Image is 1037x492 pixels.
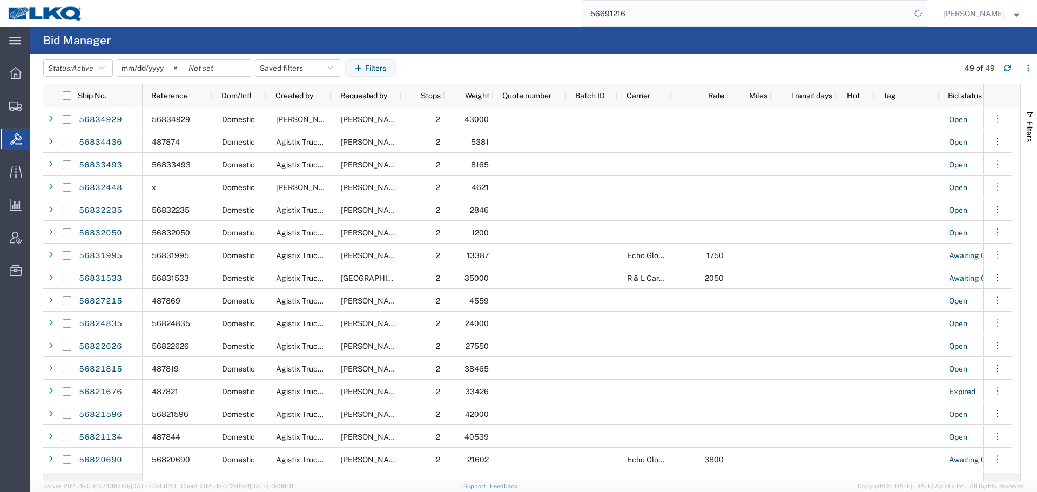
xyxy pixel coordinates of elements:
div: 49 of 49 [965,63,995,74]
a: Open [948,225,968,242]
span: 56831995 [152,251,189,260]
a: 56832448 [78,179,123,197]
span: Agistix Truckload Services [276,365,368,373]
span: Batch ID [575,91,605,100]
span: Domestic [222,387,255,396]
span: Domestic [222,433,255,441]
span: 40539 [464,433,489,441]
a: Open [948,157,968,174]
span: Jonathan Reynard [341,296,402,305]
span: 13387 [467,251,489,260]
span: Tag [883,91,896,100]
span: Agistix Truckload Services [276,387,368,396]
span: 35000 [464,274,489,282]
span: Agistix Truckload Services [276,160,368,169]
span: 487819 [152,365,179,373]
a: 56821676 [78,383,123,401]
span: 56831533 [152,274,189,282]
input: Not set [184,60,251,76]
span: Weight [454,91,489,100]
span: 2 [436,138,440,146]
a: 56834929 [78,111,123,129]
span: 56820690 [152,455,190,464]
a: 56824835 [78,315,123,333]
a: 56833493 [78,157,123,174]
a: 56821815 [78,361,123,378]
span: Mickey Hess [341,410,402,419]
span: 2846 [470,206,489,214]
button: Filters [345,59,396,77]
span: Transit days [780,91,832,100]
span: Shiloh Martinez [341,183,402,192]
span: 1750 [706,251,724,260]
span: Agistix Truckload Services [276,206,368,214]
span: Ship No. [78,91,106,100]
span: Domestic [222,183,255,192]
span: Domestic [222,251,255,260]
span: 1200 [472,228,489,237]
span: Agistix Truckload Services [276,251,368,260]
span: Atlanta 09/15/2025 [341,274,443,282]
span: 43000 [464,115,489,124]
button: [PERSON_NAME] [942,7,1022,20]
span: Rajasheker Reddy [276,183,338,192]
span: Agistix Truckload Services [276,274,368,282]
span: 2 [436,342,440,351]
span: 2050 [705,274,724,282]
span: Steve Haner [341,455,402,464]
span: Rajasheker Reddy [276,115,338,124]
span: 2 [436,365,440,373]
span: 2 [436,160,440,169]
span: 56834929 [152,115,190,124]
span: 2 [436,410,440,419]
span: 487844 [152,433,180,441]
span: 2 [436,206,440,214]
button: Saved filters [255,59,341,77]
span: Domestic [222,160,255,169]
a: 56832050 [78,225,123,242]
span: Domestic [222,138,255,146]
input: Not set [117,60,184,76]
span: BILL GUTIERREZ [341,433,402,441]
span: 56832235 [152,206,190,214]
span: Domestic [222,274,255,282]
img: logo [8,5,83,22]
a: Awaiting Confirmation [948,270,1027,287]
span: Agistix Truckload Services [276,296,368,305]
span: 5381 [471,138,489,146]
span: Agistix Truckload Services [276,228,368,237]
a: 56827215 [78,293,123,310]
button: Status:Active [43,59,113,77]
span: 2 [436,228,440,237]
span: 2 [436,296,440,305]
a: Expired [948,383,976,401]
span: Agistix Truckload Services [276,342,368,351]
span: Carrier [627,91,650,100]
span: 27550 [466,342,489,351]
span: x [152,183,156,192]
span: Vance Prince [341,251,402,260]
span: Created by [275,91,313,100]
span: Domestic [222,410,255,419]
span: BILL GUTIERREZ [341,387,402,396]
span: Domestic [222,228,255,237]
span: Client: 2025.19.0-129fbcf [181,483,293,489]
span: 33426 [465,387,489,396]
span: 56821596 [152,410,188,419]
span: Rajasheker Reddy [943,8,1005,19]
span: Domestic [222,296,255,305]
span: 4621 [472,183,489,192]
span: Quote number [502,91,551,100]
a: Open [948,179,968,197]
span: Agistix Truckload Services [276,138,368,146]
span: Domestic [222,365,255,373]
span: Agistix Truckload Services [276,410,368,419]
span: Mark Tabor [341,206,402,214]
span: 2 [436,251,440,260]
a: Open [948,429,968,446]
h4: Bid Manager [43,27,111,54]
span: BILL GUTIERREZ [341,365,402,373]
span: Echo Global Logistics [627,455,702,464]
a: 56820690 [78,451,123,469]
span: 2 [436,274,440,282]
